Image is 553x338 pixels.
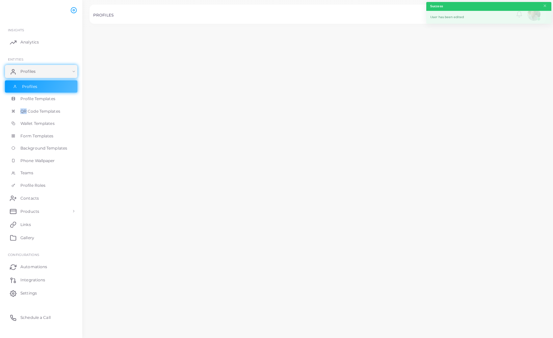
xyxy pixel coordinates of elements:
[20,264,47,270] span: Automations
[20,108,60,114] span: QR Code Templates
[5,117,77,130] a: Wallet Templates
[22,84,37,90] span: Profiles
[5,130,77,142] a: Form Templates
[20,235,34,241] span: Gallery
[8,253,39,257] span: Configurations
[5,105,77,118] a: QR Code Templates
[430,4,443,9] strong: Success
[20,315,51,321] span: Schedule a Call
[5,260,77,273] a: Automations
[20,170,34,176] span: Teams
[20,145,67,151] span: Background Templates
[20,121,55,127] span: Wallet Templates
[5,167,77,179] a: Teams
[5,191,77,205] a: Contacts
[5,80,77,93] a: Profiles
[5,36,77,49] a: Analytics
[20,277,45,283] span: Integrations
[20,222,31,228] span: Links
[20,39,39,45] span: Analytics
[20,133,54,139] span: Form Templates
[5,65,77,78] a: Profiles
[20,195,39,201] span: Contacts
[20,158,55,164] span: Phone Wallpaper
[543,2,547,10] button: Close
[426,11,551,24] div: User has been edited
[5,311,77,324] a: Schedule a Call
[20,209,39,214] span: Products
[8,28,24,32] span: INSIGHTS
[5,179,77,192] a: Profile Roles
[20,290,37,296] span: Settings
[5,218,77,231] a: Links
[5,273,77,287] a: Integrations
[5,205,77,218] a: Products
[8,57,23,61] span: ENTITIES
[5,287,77,300] a: Settings
[5,155,77,167] a: Phone Wallpaper
[5,93,77,105] a: Profile Templates
[5,142,77,155] a: Background Templates
[5,231,77,244] a: Gallery
[20,69,36,74] span: Profiles
[93,13,114,17] h5: PROFILES
[20,183,45,188] span: Profile Roles
[20,96,55,102] span: Profile Templates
